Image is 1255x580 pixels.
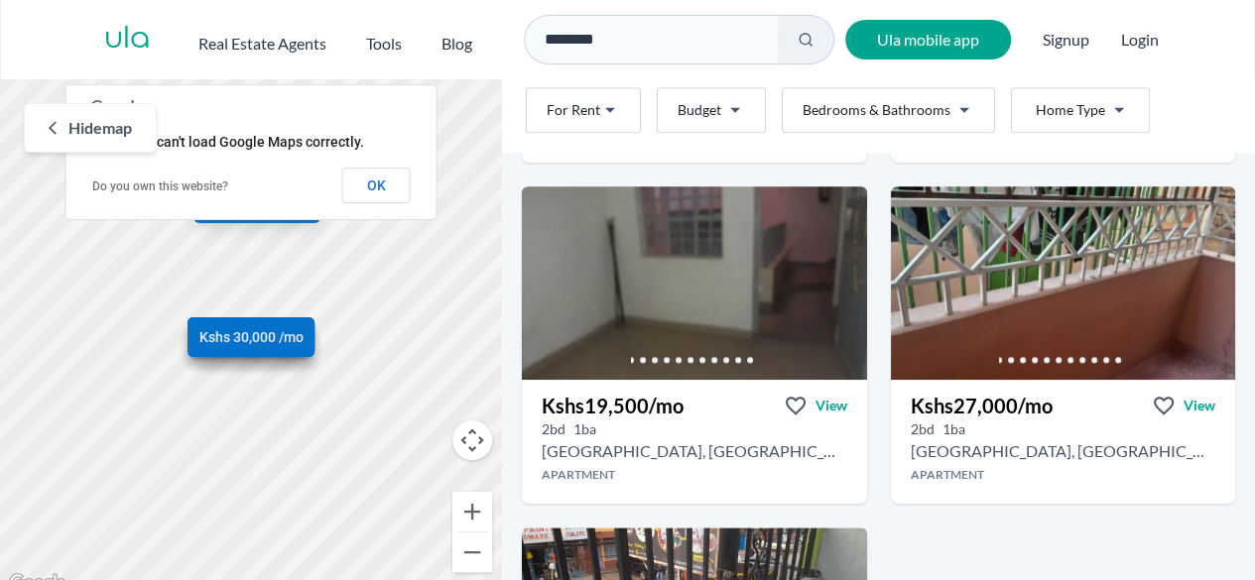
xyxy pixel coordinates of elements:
h4: Apartment [522,467,867,483]
h2: 2 bedroom Apartment for rent in Roysambu - Kshs 27,000/mo -TRM - Thika Road Mall, Nairobi, Kenya,... [911,439,1216,463]
h5: 1 bathrooms [573,419,596,439]
button: Tools [366,24,402,56]
button: Map camera controls [452,420,492,460]
button: Bedrooms & Bathrooms [782,87,995,133]
a: ula [104,22,151,58]
button: Real Estate Agents [198,24,326,56]
span: This page can't load Google Maps correctly. [91,134,364,150]
img: 2 bedroom Apartment for rent - Kshs 27,000/mo - in Roysambu behind TRM - Thika Road Mall, Nairobi... [891,186,1236,380]
a: Kshs19,500/moViewView property in detail2bd 1ba [GEOGRAPHIC_DATA], [GEOGRAPHIC_DATA]Apartment [522,380,867,504]
span: Bedrooms & Bathrooms [803,100,950,120]
h5: 2 bedrooms [911,419,935,439]
h5: 1 bathrooms [942,419,965,439]
button: For Rent [526,87,641,133]
span: Hide map [68,116,132,140]
button: Budget [657,87,766,133]
a: Kshs27,000/moViewView property in detail2bd 1ba [GEOGRAPHIC_DATA], [GEOGRAPHIC_DATA]Apartment [891,380,1236,504]
h3: Kshs 27,000 /mo [911,392,1053,419]
span: Signup [1043,20,1089,59]
h2: Tools [366,32,402,56]
span: View [1184,396,1215,415]
span: Kshs 30,000 /mo [199,327,304,347]
nav: Main [198,24,512,56]
a: Ula mobile app [845,20,1011,59]
a: Blog [441,24,472,56]
img: 2 bedroom Apartment for rent - Kshs 19,500/mo - in Roysambu around TRM - Thika Road Mall, Nairobi... [522,186,867,380]
button: OK [342,168,411,203]
h5: 2 bedrooms [542,419,565,439]
h2: Real Estate Agents [198,32,326,56]
span: For Rent [547,100,600,120]
h4: Apartment [891,467,1236,483]
button: Zoom in [452,492,492,531]
h2: 2 bedroom Apartment for rent in Roysambu - Kshs 19,500/mo -TRM - Thika Road Mall, Nairobi, Kenya,... [542,439,847,463]
span: View [816,396,847,415]
h2: Blog [441,32,472,56]
button: Home Type [1011,87,1150,133]
button: Login [1121,28,1159,52]
a: Kshs 30,000 /mo [188,317,314,357]
button: Zoom out [452,532,492,572]
span: Budget [678,100,721,120]
span: Home Type [1036,100,1105,120]
a: Do you own this website? [92,179,228,193]
h3: Kshs 19,500 /mo [542,392,684,419]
